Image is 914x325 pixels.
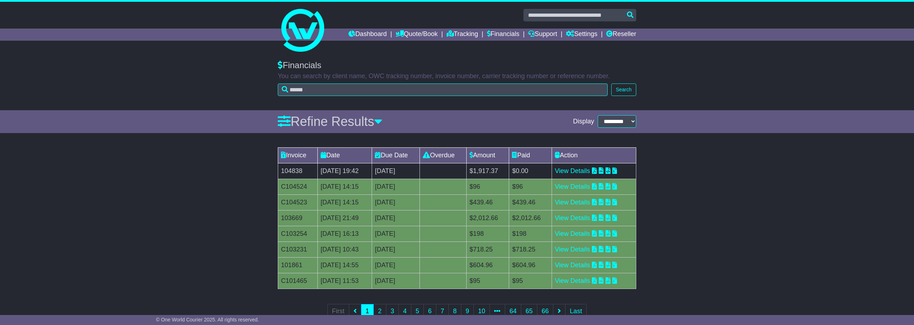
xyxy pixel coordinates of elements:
td: $95 [466,273,509,289]
a: 8 [448,304,461,319]
td: [DATE] [372,163,420,179]
a: Quote/Book [396,29,438,41]
a: Reseller [606,29,636,41]
a: View Details [555,167,590,174]
button: Search [611,83,636,96]
td: Date [317,147,372,163]
td: Amount [466,147,509,163]
td: $198 [509,226,552,242]
a: 2 [373,304,386,319]
td: $718.25 [466,242,509,257]
td: [DATE] 14:15 [317,194,372,210]
a: 7 [436,304,449,319]
td: C104524 [278,179,318,194]
td: [DATE] [372,226,420,242]
a: Dashboard [348,29,387,41]
td: [DATE] 11:53 [317,273,372,289]
td: Overdue [420,147,467,163]
td: Due Date [372,147,420,163]
td: $718.25 [509,242,552,257]
td: $0.00 [509,163,552,179]
td: $2,012.66 [509,210,552,226]
td: Action [552,147,636,163]
a: 5 [411,304,424,319]
td: [DATE] 10:43 [317,242,372,257]
a: 4 [398,304,411,319]
a: 66 [537,304,553,319]
td: Invoice [278,147,318,163]
a: View Details [555,214,590,222]
a: 10 [473,304,490,319]
a: Support [528,29,557,41]
td: $439.46 [466,194,509,210]
td: C103231 [278,242,318,257]
a: Tracking [447,29,478,41]
a: View Details [555,183,590,190]
td: [DATE] [372,179,420,194]
td: $96 [509,179,552,194]
td: $95 [509,273,552,289]
td: $439.46 [509,194,552,210]
td: $604.96 [509,257,552,273]
td: 101861 [278,257,318,273]
td: [DATE] 14:15 [317,179,372,194]
a: View Details [555,277,590,284]
a: 6 [423,304,436,319]
td: [DATE] 19:42 [317,163,372,179]
a: 65 [521,304,537,319]
td: [DATE] [372,257,420,273]
td: [DATE] [372,194,420,210]
a: View Details [555,230,590,237]
td: $604.96 [466,257,509,273]
td: [DATE] [372,210,420,226]
td: $1,917.37 [466,163,509,179]
td: Paid [509,147,552,163]
a: 9 [461,304,474,319]
td: [DATE] 21:49 [317,210,372,226]
td: 103669 [278,210,318,226]
td: $96 [466,179,509,194]
a: Last [565,304,587,319]
td: [DATE] 16:13 [317,226,372,242]
div: Financials [278,60,636,71]
a: 3 [386,304,399,319]
a: 1 [361,304,374,319]
span: © One World Courier 2025. All rights reserved. [156,317,259,323]
a: View Details [555,246,590,253]
a: View Details [555,261,590,269]
span: Display [573,118,594,126]
td: [DATE] 14:55 [317,257,372,273]
a: Settings [566,29,597,41]
td: C104523 [278,194,318,210]
td: [DATE] [372,242,420,257]
td: [DATE] [372,273,420,289]
a: Financials [487,29,519,41]
a: View Details [555,199,590,206]
td: C101465 [278,273,318,289]
p: You can search by client name, OWC tracking number, invoice number, carrier tracking number or re... [278,72,636,80]
td: C103254 [278,226,318,242]
td: $2,012.66 [466,210,509,226]
a: Refine Results [278,114,382,129]
td: 104838 [278,163,318,179]
td: $198 [466,226,509,242]
a: 64 [505,304,521,319]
